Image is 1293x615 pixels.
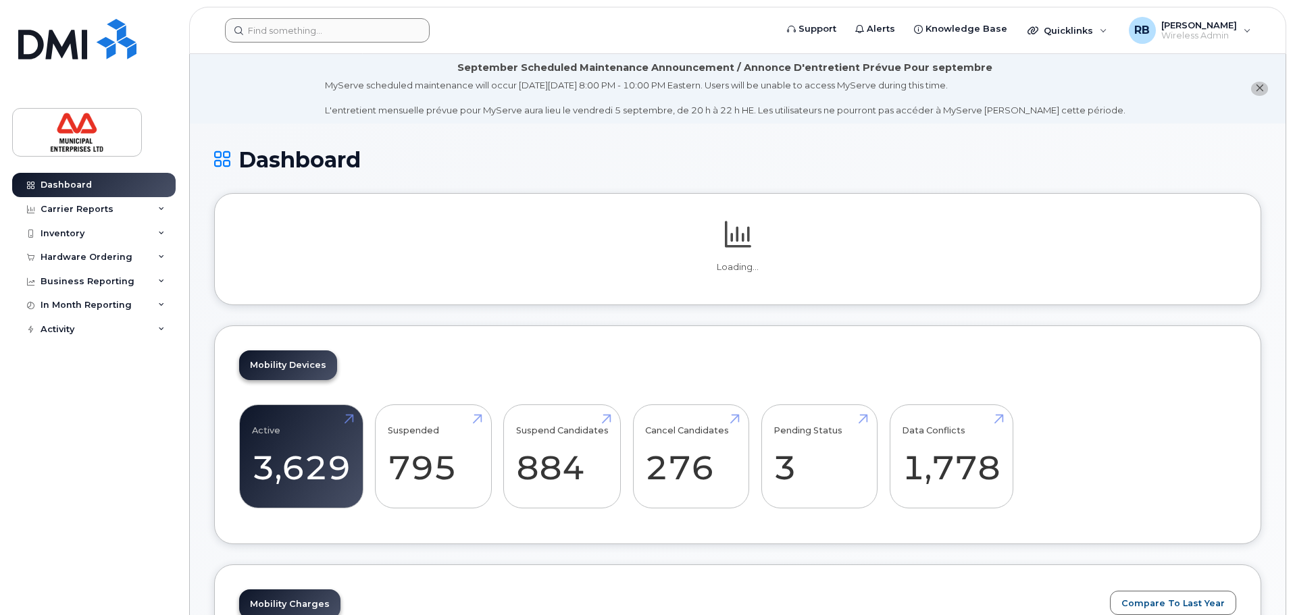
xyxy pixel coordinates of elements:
[902,412,1000,501] a: Data Conflicts 1,778
[239,261,1236,273] p: Loading...
[214,148,1261,171] h1: Dashboard
[645,412,736,501] a: Cancel Candidates 276
[516,412,609,501] a: Suspend Candidates 884
[325,79,1125,117] div: MyServe scheduled maintenance will occur [DATE][DATE] 8:00 PM - 10:00 PM Eastern. Users will be u...
[1110,591,1236,615] button: Compare To Last Year
[239,350,337,380] a: Mobility Devices
[252,412,351,501] a: Active 3,629
[774,412,865,501] a: Pending Status 3
[388,412,479,501] a: Suspended 795
[1121,597,1225,610] span: Compare To Last Year
[457,61,992,75] div: September Scheduled Maintenance Announcement / Annonce D'entretient Prévue Pour septembre
[1251,82,1268,96] button: close notification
